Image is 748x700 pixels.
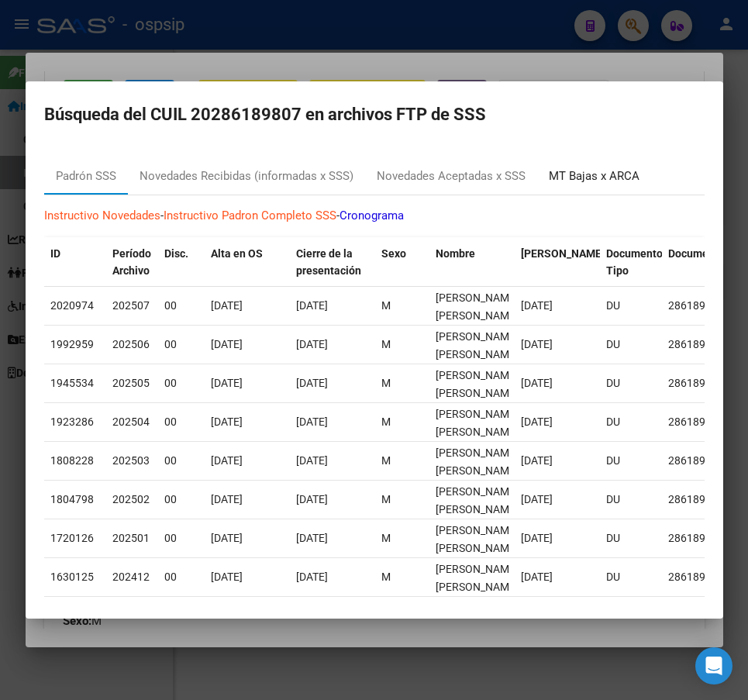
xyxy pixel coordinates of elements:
div: DU [606,374,656,392]
span: 202504 [112,416,150,428]
a: Cronograma [340,209,404,222]
div: 28618980 [668,452,741,470]
span: M [381,299,391,312]
datatable-header-cell: ID [44,237,106,288]
div: Padrón SSS [56,167,116,185]
span: M [381,532,391,544]
span: [DATE] [211,571,243,583]
span: 2020974 [50,299,94,312]
div: 28618980 [668,374,741,392]
a: Instructivo Padron Completo SSS [164,209,336,222]
div: 00 [164,491,198,509]
datatable-header-cell: Documento [662,237,747,288]
div: 00 [164,297,198,315]
p: - - [44,207,705,225]
div: Novedades Recibidas (informadas x SSS) [140,167,353,185]
span: SALAS JULIO EDUARDO [436,408,519,438]
span: SALAS JULIO EDUARDO [436,563,519,593]
div: Open Intercom Messenger [695,647,732,684]
span: Documento [668,247,725,260]
datatable-header-cell: Nombre [429,237,515,288]
span: [DATE] [296,299,328,312]
span: [DATE] [211,416,243,428]
div: 28618980 [668,413,741,431]
datatable-header-cell: Fecha Nac. [515,237,600,288]
div: 00 [164,413,198,431]
div: DU [606,297,656,315]
div: DU [606,491,656,509]
div: 28618980 [668,491,741,509]
span: 202412 [112,571,150,583]
datatable-header-cell: Cierre de la presentación [290,237,375,288]
span: SALAS JULIO EDUARDO [436,485,519,516]
div: 28618980 [668,297,741,315]
span: [DATE] [521,532,553,544]
span: ID [50,247,60,260]
span: 1804798 [50,493,94,505]
span: [DATE] [521,493,553,505]
div: 00 [164,336,198,353]
span: [DATE] [211,299,243,312]
span: [DATE] [296,532,328,544]
span: SALAS JULIO EDUARDO [436,524,519,554]
div: 00 [164,568,198,586]
div: 00 [164,452,198,470]
datatable-header-cell: Documento Tipo [600,237,662,288]
span: [DATE] [521,416,553,428]
span: 202502 [112,493,150,505]
span: Disc. [164,247,188,260]
div: DU [606,568,656,586]
datatable-header-cell: Sexo [375,237,429,288]
span: [DATE] [211,377,243,389]
span: 202505 [112,377,150,389]
span: [DATE] [521,377,553,389]
span: 1720126 [50,532,94,544]
span: [DATE] [211,338,243,350]
span: 1630125 [50,571,94,583]
span: [DATE] [296,454,328,467]
span: Nombre [436,247,475,260]
span: [DATE] [296,571,328,583]
datatable-header-cell: Alta en OS [205,237,290,288]
span: [DATE] [296,493,328,505]
span: M [381,338,391,350]
span: SALAS JULIO EDUARDO [436,291,519,322]
span: [DATE] [521,571,553,583]
span: 202507 [112,299,150,312]
span: SALAS JULIO EDUARDO [436,369,519,399]
div: DU [606,336,656,353]
span: SALAS JULIO EDUARDO [436,330,519,360]
span: 1992959 [50,338,94,350]
span: Documento Tipo [606,247,663,278]
span: [DATE] [296,338,328,350]
span: [DATE] [211,493,243,505]
div: DU [606,452,656,470]
span: [DATE] [211,532,243,544]
span: [DATE] [211,454,243,467]
span: SALAS JULIO EDUARDO [436,447,519,477]
span: M [381,377,391,389]
span: [DATE] [521,454,553,467]
span: M [381,454,391,467]
span: 1945534 [50,377,94,389]
datatable-header-cell: Período Archivo [106,237,158,288]
span: 1923286 [50,416,94,428]
span: [DATE] [296,416,328,428]
div: Novedades Aceptadas x SSS [377,167,526,185]
datatable-header-cell: Disc. [158,237,205,288]
div: 00 [164,529,198,547]
div: 28618980 [668,568,741,586]
span: [DATE] [296,377,328,389]
span: Período Archivo [112,247,151,278]
span: [PERSON_NAME]. [521,247,608,260]
div: 00 [164,374,198,392]
span: 202506 [112,338,150,350]
div: 28618980 [668,529,741,547]
span: 202503 [112,454,150,467]
div: DU [606,529,656,547]
span: [DATE] [521,338,553,350]
span: 1808228 [50,454,94,467]
span: Sexo [381,247,406,260]
span: [DATE] [521,299,553,312]
div: DU [606,413,656,431]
